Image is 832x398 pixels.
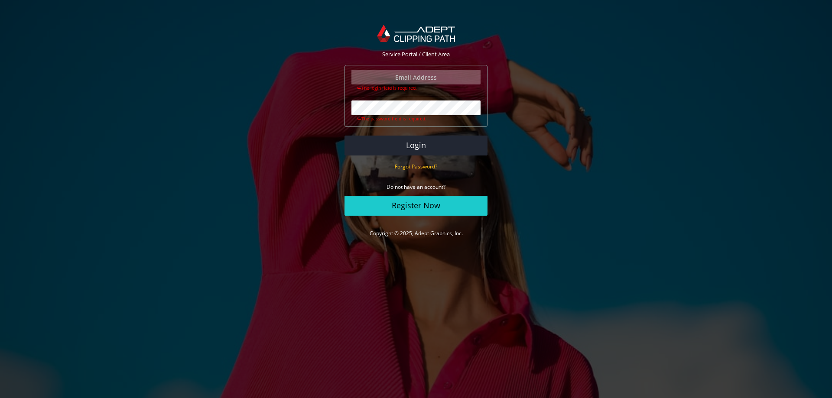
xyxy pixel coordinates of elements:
[377,25,455,42] img: Adept Graphics
[395,162,437,170] a: Forgot Password?
[344,196,487,216] a: Register Now
[387,183,445,191] small: Do not have an account?
[351,115,481,122] div: The password field is required.
[370,230,463,237] a: Copyright © 2025, Adept Graphics, Inc.
[351,84,481,91] div: The login field is required.
[344,136,487,155] button: Login
[351,70,481,84] input: Email Address
[382,50,450,58] span: Service Portal / Client Area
